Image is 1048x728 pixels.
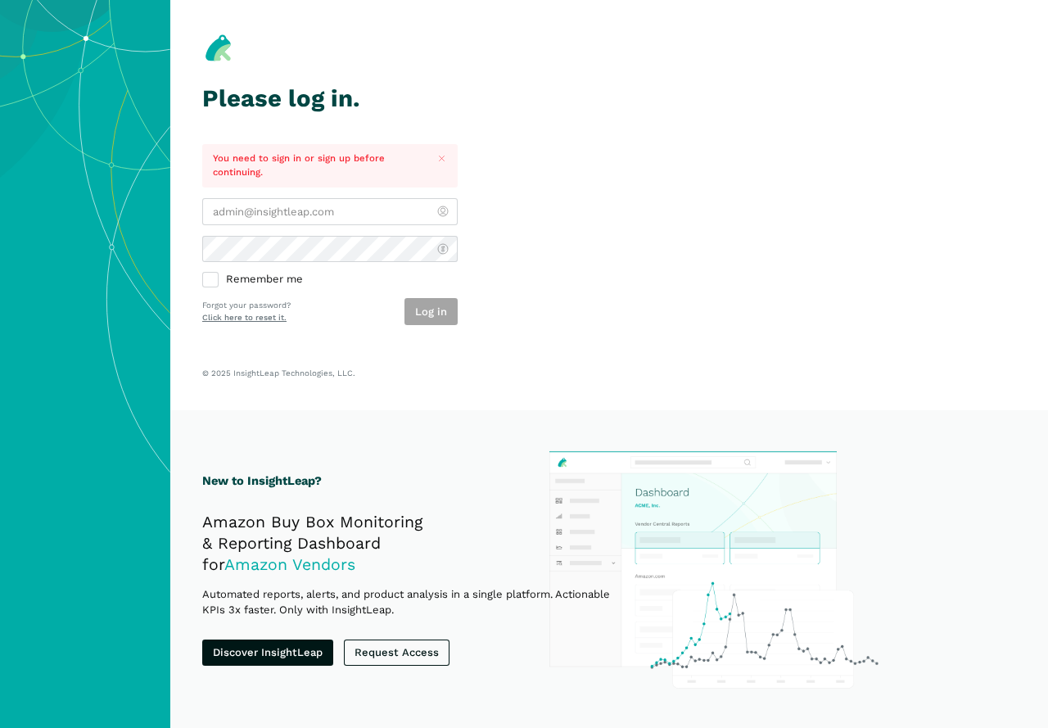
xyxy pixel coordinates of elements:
[202,368,1016,378] p: © 2025 InsightLeap Technologies, LLC.
[543,445,883,693] img: InsightLeap Product
[202,512,628,576] h2: Amazon Buy Box Monitoring & Reporting Dashboard for
[202,313,287,322] a: Click here to reset it.
[213,151,422,179] p: You need to sign in or sign up before continuing.
[202,586,628,618] p: Automated reports, alerts, and product analysis in a single platform. Actionable KPIs 3x faster. ...
[202,300,291,312] p: Forgot your password?
[432,149,451,168] button: Close
[202,273,458,287] label: Remember me
[202,640,333,667] a: Discover InsightLeap
[202,472,628,491] h1: New to InsightLeap?
[202,198,458,225] input: admin@insightleap.com
[202,85,458,112] h1: Please log in.
[344,640,449,667] a: Request Access
[224,555,355,574] span: Amazon Vendors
